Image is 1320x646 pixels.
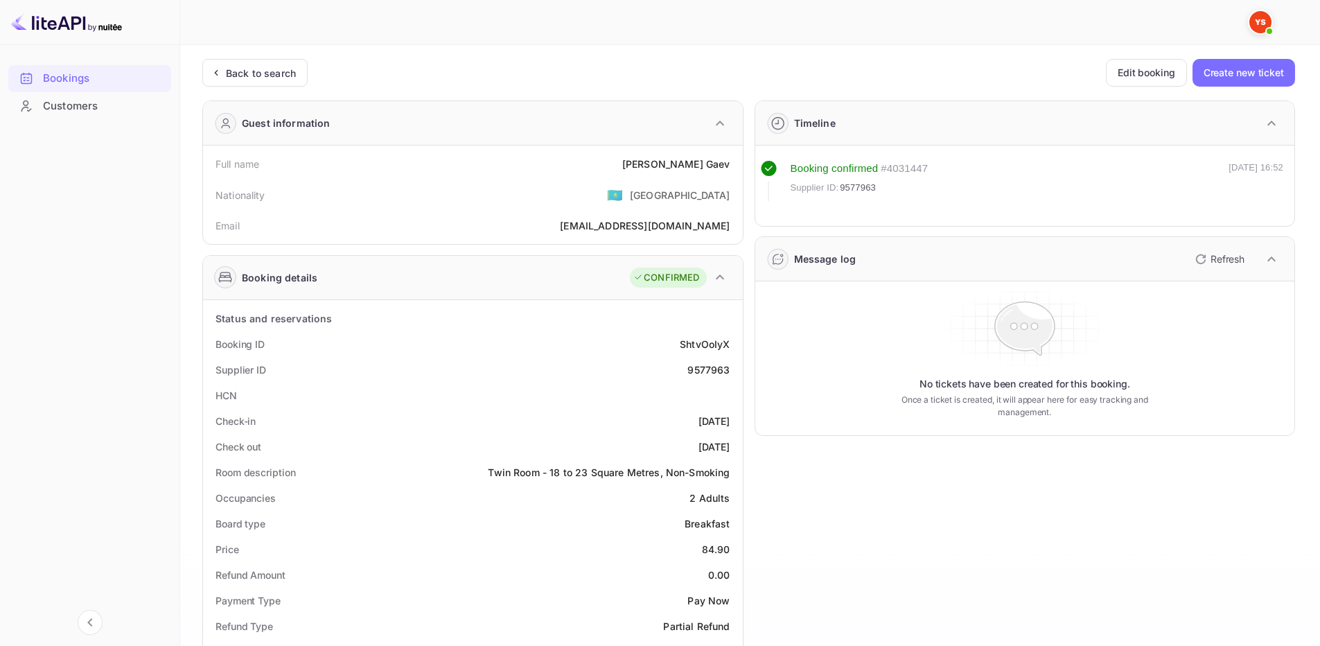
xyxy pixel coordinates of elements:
div: Pay Now [687,593,730,608]
div: 9577963 [687,363,730,377]
div: Status and reservations [215,311,332,326]
div: # 4031447 [881,161,928,177]
div: Guest information [242,116,331,130]
div: [DATE] [698,439,730,454]
a: Customers [8,93,171,119]
div: 84.90 [702,542,730,557]
div: [PERSON_NAME] Gaev [622,157,730,171]
div: Supplier ID [215,363,266,377]
div: Bookings [43,71,164,87]
div: 0.00 [708,568,730,582]
div: Message log [794,252,856,266]
div: Check out [215,439,261,454]
div: Booking confirmed [791,161,879,177]
div: Booking ID [215,337,265,351]
img: LiteAPI logo [11,11,122,33]
p: Once a ticket is created, it will appear here for easy tracking and management. [879,394,1170,419]
div: Back to search [226,66,296,80]
p: Refresh [1211,252,1244,266]
img: Yandex Support [1249,11,1271,33]
div: Occupancies [215,491,276,505]
button: Collapse navigation [78,610,103,635]
div: Bookings [8,65,171,92]
div: Twin Room - 18 to 23 Square Metres, Non-Smoking [488,465,730,480]
button: Create new ticket [1193,59,1295,87]
div: 2 Adults [689,491,730,505]
div: Payment Type [215,593,281,608]
div: Refund Amount [215,568,285,582]
div: Email [215,218,240,233]
span: United States [607,182,623,207]
button: Edit booking [1106,59,1187,87]
p: No tickets have been created for this booking. [919,377,1130,391]
div: Check-in [215,414,256,428]
div: Price [215,542,239,557]
button: Refresh [1187,248,1250,270]
div: Customers [8,93,171,120]
div: Partial Refund [663,619,730,634]
div: [EMAIL_ADDRESS][DOMAIN_NAME] [560,218,730,233]
div: Timeline [794,116,836,130]
div: [DATE] [698,414,730,428]
div: HCN [215,388,237,403]
div: [DATE] 16:52 [1229,161,1283,201]
div: Board type [215,516,265,531]
div: Full name [215,157,259,171]
span: Supplier ID: [791,181,839,195]
div: CONFIRMED [633,271,699,285]
a: Bookings [8,65,171,91]
div: Nationality [215,188,265,202]
div: Customers [43,98,164,114]
div: Refund Type [215,619,273,634]
span: 9577963 [840,181,876,195]
div: Breakfast [685,516,730,531]
div: ShtvOoIyX [680,337,730,351]
div: Booking details [242,270,317,285]
div: Room description [215,465,295,480]
div: [GEOGRAPHIC_DATA] [630,188,730,202]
